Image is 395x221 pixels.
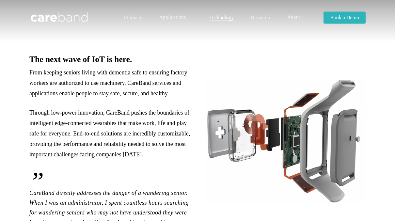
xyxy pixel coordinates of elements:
[124,15,142,20] a: Products
[159,15,192,20] a: Applications
[324,15,366,20] a: Book a Demo
[330,15,359,20] span: Book a Demo
[29,109,190,158] span: Through low-power innovation, CareBand pushes the boundaries of intelligent edge-connected wearab...
[287,14,300,20] span: About
[251,15,270,20] a: Research
[287,15,307,20] a: About
[29,168,191,195] span: ”
[29,69,187,97] span: From keeping seniors living with dementia safe to ensuring factory workers are authorized to use ...
[159,14,186,20] span: Applications
[209,15,234,20] a: Technology
[29,55,132,64] b: The next wave of IoT is here.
